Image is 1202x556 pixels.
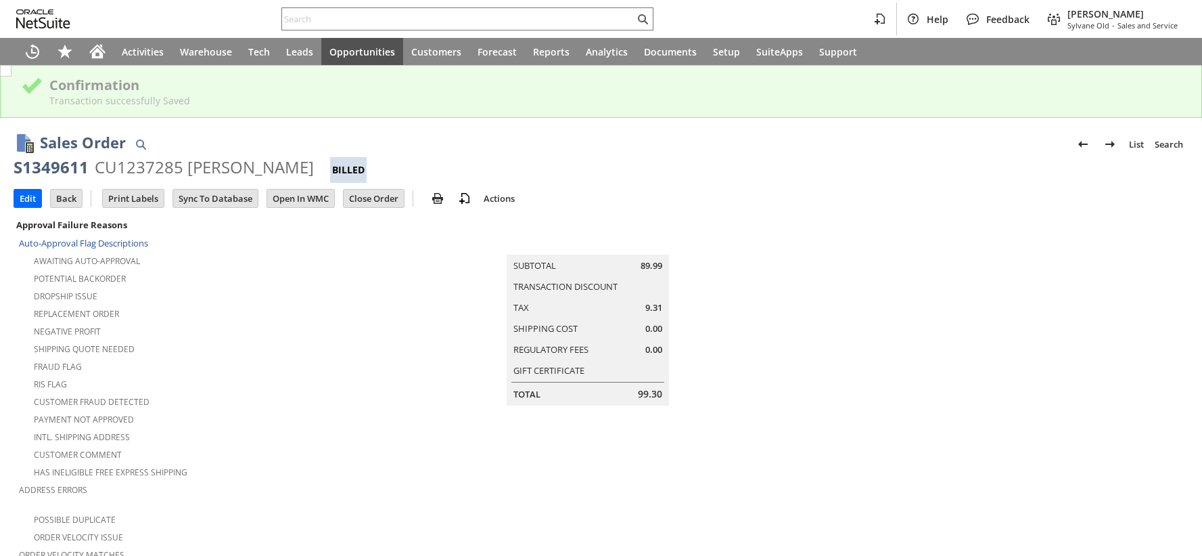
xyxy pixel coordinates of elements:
[173,190,258,207] input: Sync To Database
[748,38,811,65] a: SuiteApps
[34,255,140,267] a: Awaiting Auto-Approval
[34,273,126,284] a: Potential Backorder
[927,13,948,26] span: Help
[507,233,669,255] caption: Summary
[114,38,172,65] a: Activities
[286,45,313,58] span: Leads
[267,190,334,207] input: Open In WMC
[713,45,740,58] span: Setup
[49,38,81,65] div: Shortcuts
[51,190,82,207] input: Back
[641,259,662,272] span: 89.99
[34,414,134,425] a: Payment not approved
[533,45,570,58] span: Reports
[403,38,469,65] a: Customers
[330,157,367,183] div: Billed
[14,216,400,234] div: Approval Failure Reasons
[586,45,628,58] span: Analytics
[636,38,705,65] a: Documents
[34,514,116,526] a: Possible Duplicate
[645,343,662,356] span: 0.00
[34,343,135,355] a: Shipping Quote Needed
[811,38,865,65] a: Support
[40,131,126,154] h1: Sales Order
[513,343,588,356] a: Regulatory Fees
[19,484,87,496] a: Address Errors
[49,94,1181,107] div: Transaction successfully Saved
[240,38,278,65] a: Tech
[1117,20,1178,30] span: Sales and Service
[321,38,403,65] a: Opportunities
[819,45,857,58] span: Support
[513,301,529,314] a: Tax
[578,38,636,65] a: Analytics
[133,136,149,152] img: Quick Find
[513,364,584,377] a: Gift Certificate
[49,76,1181,94] div: Confirmation
[1124,133,1149,155] a: List
[34,379,67,390] a: RIS flag
[172,38,240,65] a: Warehouse
[1067,7,1178,20] span: [PERSON_NAME]
[14,190,41,207] input: Edit
[16,38,49,65] a: Recent Records
[248,45,270,58] span: Tech
[1075,136,1091,152] img: Previous
[513,388,540,400] a: Total
[34,532,123,543] a: Order Velocity Issue
[34,467,187,478] a: Has Ineligible Free Express Shipping
[457,190,473,207] img: add-record.svg
[16,9,70,28] svg: logo
[513,322,578,335] a: Shipping Cost
[122,45,164,58] span: Activities
[278,38,321,65] a: Leads
[24,43,41,60] svg: Recent Records
[411,45,461,58] span: Customers
[645,322,662,335] span: 0.00
[344,190,404,207] input: Close Order
[282,11,634,27] input: Search
[478,192,520,205] a: Actions
[1112,20,1115,30] span: -
[1067,20,1109,30] span: Sylvane Old
[34,396,149,408] a: Customer Fraud Detected
[1149,133,1188,155] a: Search
[34,326,101,337] a: Negative Profit
[705,38,748,65] a: Setup
[57,43,73,60] svg: Shortcuts
[19,237,148,249] a: Auto-Approval Flag Descriptions
[180,45,232,58] span: Warehouse
[525,38,578,65] a: Reports
[638,387,662,401] span: 99.30
[1102,136,1118,152] img: Next
[103,190,164,207] input: Print Labels
[89,43,106,60] svg: Home
[34,449,122,461] a: Customer Comment
[14,156,89,178] div: S1349611
[34,308,119,320] a: Replacement Order
[986,13,1030,26] span: Feedback
[469,38,525,65] a: Forecast
[34,291,97,302] a: Dropship Issue
[756,45,803,58] span: SuiteApps
[34,361,82,372] a: Fraud Flag
[81,38,114,65] a: Home
[513,259,556,272] a: Subtotal
[513,280,618,293] a: Transaction Discount
[430,190,446,207] img: print.svg
[478,45,517,58] span: Forecast
[329,45,395,58] span: Opportunities
[34,431,130,443] a: Intl. Shipping Address
[645,301,662,314] span: 9.31
[634,11,651,27] svg: Search
[644,45,697,58] span: Documents
[95,156,314,178] div: CU1237285 [PERSON_NAME]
